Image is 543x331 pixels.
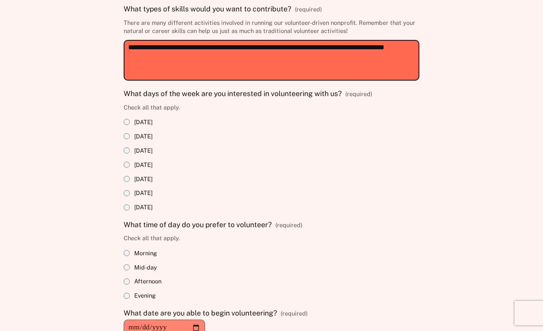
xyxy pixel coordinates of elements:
[124,133,130,139] input: [DATE]
[124,89,342,99] span: What days of the week are you interested in volunteering with us?
[275,221,302,229] span: (required)
[124,204,130,210] input: [DATE]
[124,293,130,299] input: Evening
[124,190,130,196] input: [DATE]
[134,175,153,183] span: [DATE]
[345,90,372,98] span: (required)
[124,16,419,38] p: There are many different activities involved in running our volunteer-driven nonprofit. Remember ...
[124,100,372,114] p: Check all that apply.
[295,5,322,13] span: (required)
[124,4,291,14] span: What types of skills would you want to contribute?
[134,263,157,272] span: Mid-day
[124,264,130,270] input: Mid-day
[134,147,153,155] span: [DATE]
[124,147,130,153] input: [DATE]
[124,162,130,168] input: [DATE]
[134,189,153,197] span: [DATE]
[124,250,130,256] input: Morning
[134,292,156,300] span: Evening
[134,249,157,257] span: Morning
[124,231,302,246] p: Check all that apply.
[124,220,272,230] span: What time of day do you prefer to volunteer?
[124,308,277,318] span: What date are you able to begin volunteering?
[281,309,307,318] span: (required)
[134,161,153,169] span: [DATE]
[134,132,153,140] span: [DATE]
[134,277,161,285] span: Afternoon
[134,118,153,126] span: [DATE]
[134,203,153,211] span: [DATE]
[124,119,130,125] input: [DATE]
[124,176,130,182] input: [DATE]
[124,278,130,285] input: Afternoon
